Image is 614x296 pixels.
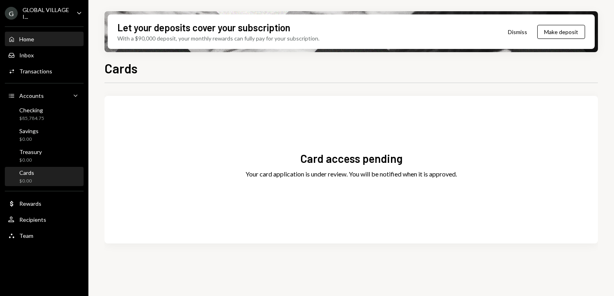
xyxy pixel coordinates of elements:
[19,107,44,114] div: Checking
[5,212,84,227] a: Recipients
[498,22,537,41] button: Dismiss
[300,151,403,166] div: Card access pending
[117,21,290,34] div: Let your deposits cover your subscription
[19,128,39,134] div: Savings
[5,167,84,186] a: Cards$0.00
[19,148,42,155] div: Treasury
[5,228,84,243] a: Team
[5,146,84,165] a: Treasury$0.00
[246,169,457,179] div: Your card application is under review. You will be notified when it is approved.
[19,232,33,239] div: Team
[537,25,585,39] button: Make deposit
[19,200,41,207] div: Rewards
[5,196,84,211] a: Rewards
[19,136,39,143] div: $0.00
[5,48,84,62] a: Inbox
[5,104,84,124] a: Checking$85,784.75
[23,6,70,20] div: GLOBAL VILLAGE I...
[5,7,18,20] div: G
[19,169,34,176] div: Cards
[19,36,34,43] div: Home
[19,178,34,184] div: $0.00
[5,125,84,144] a: Savings$0.00
[5,88,84,103] a: Accounts
[5,32,84,46] a: Home
[19,216,46,223] div: Recipients
[5,64,84,78] a: Transactions
[19,157,42,164] div: $0.00
[117,34,319,43] div: With a $90,000 deposit, your monthly rewards can fully pay for your subscription.
[19,115,44,122] div: $85,784.75
[19,52,34,59] div: Inbox
[19,92,44,99] div: Accounts
[104,60,137,76] h1: Cards
[19,68,52,75] div: Transactions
